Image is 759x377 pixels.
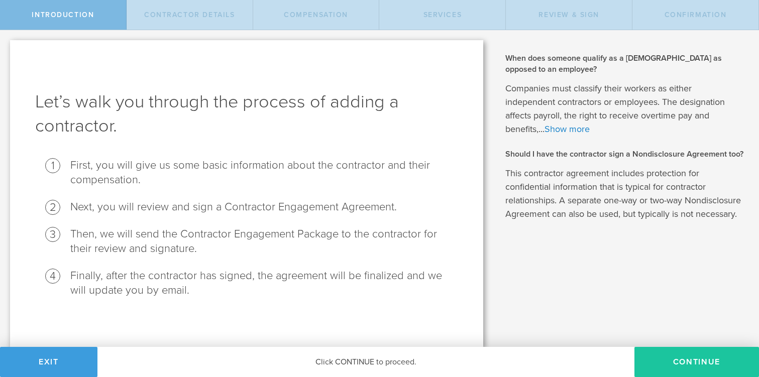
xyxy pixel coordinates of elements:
h2: When does someone qualify as a [DEMOGRAPHIC_DATA] as opposed to an employee? [505,53,744,75]
li: Next, you will review and sign a Contractor Engagement Agreement. [70,200,458,214]
span: Review & sign [538,11,599,19]
a: Show more [545,123,590,135]
div: Click CONTINUE to proceed. [97,347,634,377]
span: Contractor details [144,11,235,19]
span: Confirmation [665,11,727,19]
span: Services [423,11,462,19]
li: Finally, after the contractor has signed, the agreement will be finalized and we will update you ... [70,269,458,298]
p: This contractor agreement includes protection for confidential information that is typical for co... [505,167,744,221]
li: First, you will give us some basic information about the contractor and their compensation. [70,158,458,187]
li: Then, we will send the Contractor Engagement Package to the contractor for their review and signa... [70,227,458,256]
span: Introduction [32,11,94,19]
span: Compensation [284,11,348,19]
p: Companies must classify their workers as either independent contractors or employees. The designa... [505,82,744,136]
h2: Should I have the contractor sign a Nondisclosure Agreement too? [505,149,744,160]
button: Continue [634,347,759,377]
h1: Let’s walk you through the process of adding a contractor. [35,90,458,138]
